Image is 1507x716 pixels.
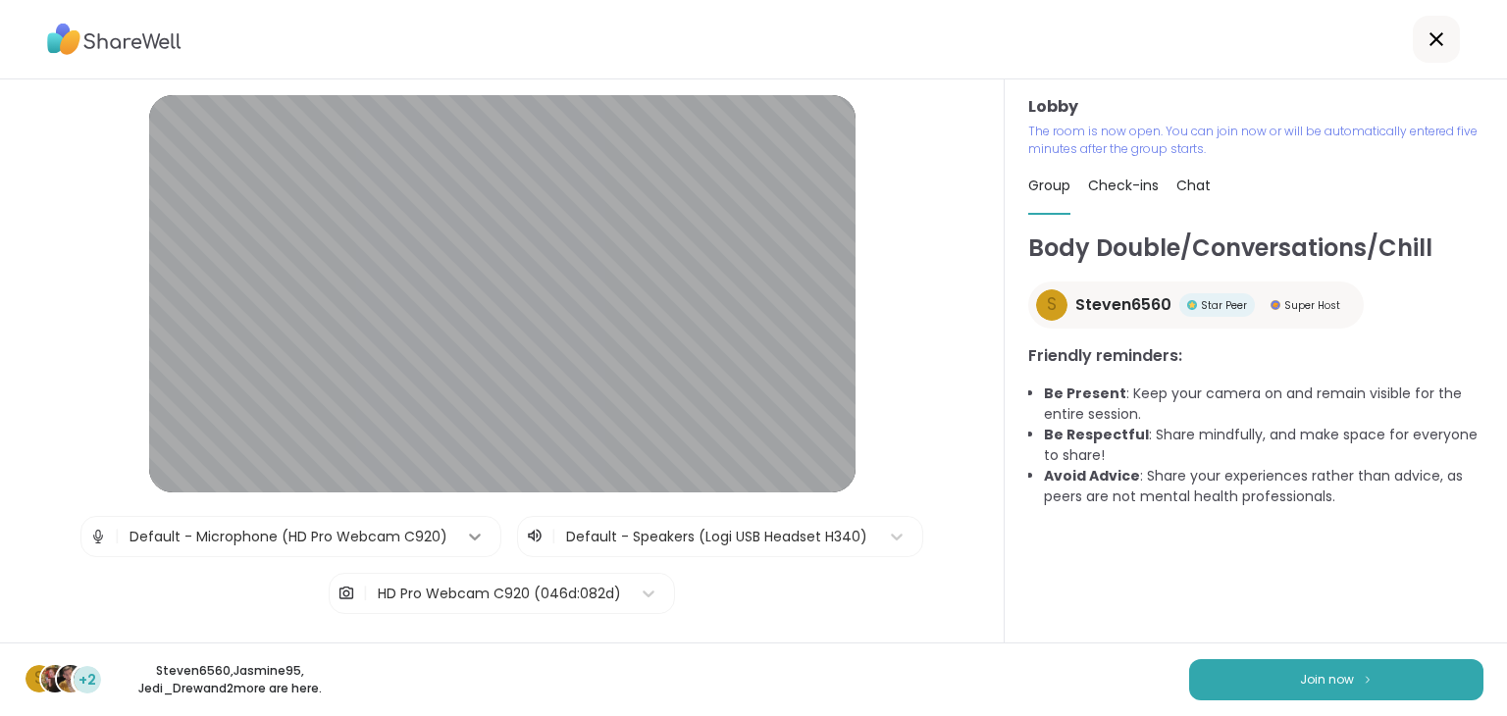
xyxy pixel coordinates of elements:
p: The room is now open. You can join now or will be automatically entered five minutes after the gr... [1028,123,1483,158]
span: +2 [78,670,96,690]
div: HD Pro Webcam C920 (046d:082d) [378,584,621,604]
li: : Share mindfully, and make space for everyone to share! [1044,425,1483,466]
li: : Keep your camera on and remain visible for the entire session. [1044,384,1483,425]
span: Chat [1176,176,1211,195]
img: Star Peer [1187,300,1197,310]
span: S [1047,292,1057,318]
button: Join now [1189,659,1483,700]
span: | [115,517,120,556]
img: ShareWell Logomark [1362,674,1374,685]
h1: Body Double/Conversations/Chill [1028,230,1483,266]
b: Avoid Advice [1044,466,1140,486]
span: Check-ins [1088,176,1159,195]
button: Test speaker and microphone [392,630,612,671]
img: Microphone [89,517,107,556]
img: Camera [338,574,355,613]
p: Steven6560 , Jasmine95 , Jedi_Drew and 2 more are here. [120,662,339,697]
div: Default - Microphone (HD Pro Webcam C920) [130,527,447,547]
span: | [551,525,556,548]
h3: Friendly reminders: [1028,344,1483,368]
b: Be Respectful [1044,425,1149,444]
img: Jedi_Drew [57,665,84,692]
h3: Lobby [1028,95,1483,119]
img: ShareWell Logo [47,17,182,62]
span: | [363,574,368,613]
span: Join now [1300,671,1354,689]
a: SSteven6560Star PeerStar PeerSuper HostSuper Host [1028,281,1364,329]
img: Jasmine95 [41,665,69,692]
span: Star Peer [1201,298,1247,313]
span: S [34,666,44,691]
span: Group [1028,176,1070,195]
b: Be Present [1044,384,1126,403]
img: Super Host [1271,300,1280,310]
span: Steven6560 [1075,293,1171,317]
li: : Share your experiences rather than advice, as peers are not mental health professionals. [1044,466,1483,507]
span: Super Host [1284,298,1340,313]
span: Test speaker and microphone [400,641,604,659]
